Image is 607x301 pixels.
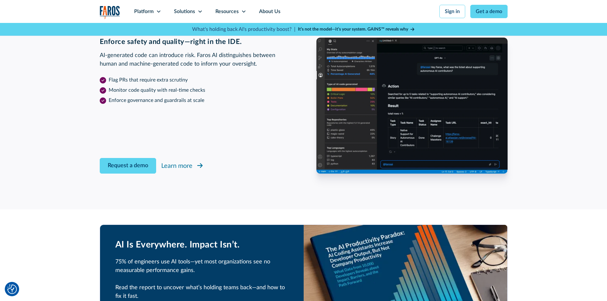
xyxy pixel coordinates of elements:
[7,284,17,294] img: Revisit consent button
[100,158,156,174] a: Request a demo
[100,38,291,46] h3: Enforce safety and quality—right in the IDE.
[100,97,291,104] li: Enforce governance and guardrails at scale
[115,258,288,301] p: 75% of engineers use AI tools—yet most organizations see no measurable performance gains. Read th...
[100,51,291,68] p: AI-generated code can introduce risk. Faros AI distinguishes between human and machine-generated ...
[215,8,239,15] div: Resources
[439,5,465,18] a: Sign in
[100,86,291,94] li: Monitor code quality with real-time checks
[298,27,408,32] strong: It’s not the model—it’s your system. GAINS™ reveals why
[134,8,154,15] div: Platform
[161,161,192,171] div: Learn more
[100,6,120,19] img: Logo of the analytics and reporting company Faros.
[161,160,204,172] a: Learn more
[115,240,288,250] h2: AI Is Everywhere. Impact Isn’t.
[7,284,17,294] button: Cookie Settings
[192,25,295,33] p: What's holding back AI's productivity boost? |
[470,5,508,18] a: Get a demo
[298,26,415,33] a: It’s not the model—it’s your system. GAINS™ reveals why
[174,8,195,15] div: Solutions
[100,76,291,84] li: Flag PRs that require extra scrutiny
[100,6,120,19] a: home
